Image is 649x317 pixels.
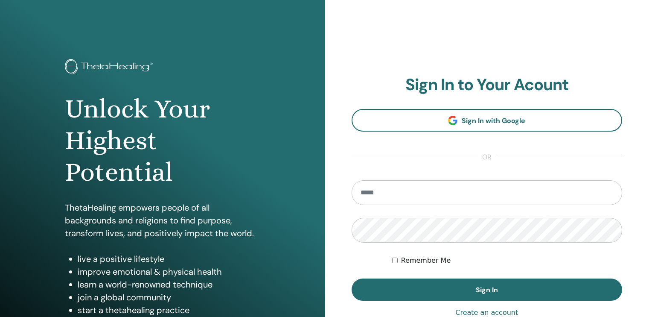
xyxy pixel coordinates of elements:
[78,278,260,291] li: learn a world-renowned technique
[352,75,623,95] h2: Sign In to Your Acount
[478,152,496,162] span: or
[401,255,451,266] label: Remember Me
[462,116,525,125] span: Sign In with Google
[476,285,498,294] span: Sign In
[78,304,260,317] li: start a thetahealing practice
[78,265,260,278] li: improve emotional & physical health
[352,279,623,301] button: Sign In
[78,252,260,265] li: live a positive lifestyle
[352,109,623,132] a: Sign In with Google
[392,255,622,266] div: Keep me authenticated indefinitely or until I manually logout
[65,201,260,240] p: ThetaHealing empowers people of all backgrounds and religions to find purpose, transform lives, a...
[65,93,260,188] h1: Unlock Your Highest Potential
[78,291,260,304] li: join a global community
